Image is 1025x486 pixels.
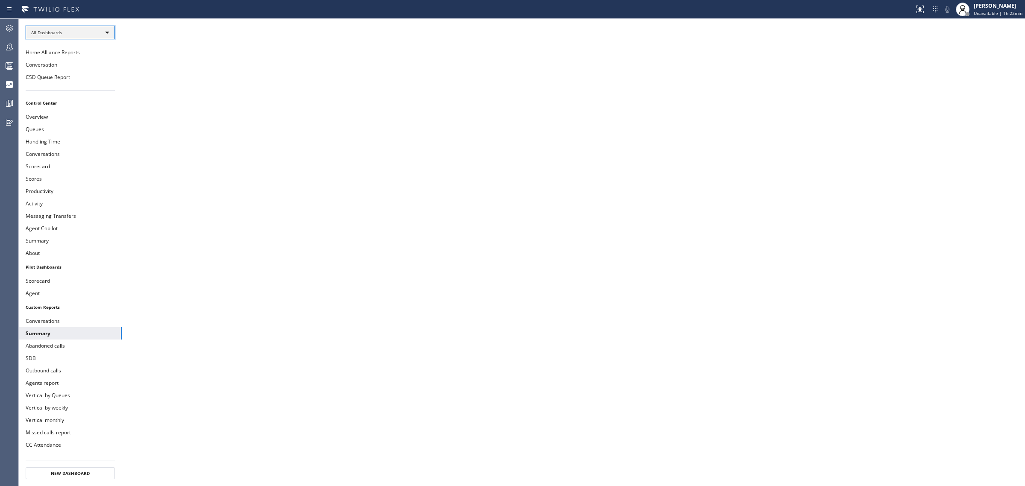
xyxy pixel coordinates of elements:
[974,10,1022,16] span: Unavailable | 1h 22min
[941,3,953,15] button: Mute
[26,467,115,479] button: New Dashboard
[19,148,122,160] button: Conversations
[19,340,122,352] button: Abandoned calls
[19,414,122,426] button: Vertical monthly
[19,111,122,123] button: Overview
[122,19,1025,486] iframe: dashboard_b794bedd1109
[19,59,122,71] button: Conversation
[19,327,122,340] button: Summary
[19,185,122,197] button: Productivity
[19,364,122,377] button: Outbound calls
[19,302,122,313] li: Custom Reports
[19,247,122,259] button: About
[19,135,122,148] button: Handling Time
[19,287,122,299] button: Agent
[19,160,122,173] button: Scorecard
[19,46,122,59] button: Home Alliance Reports
[19,222,122,234] button: Agent Copilot
[19,71,122,83] button: CSD Queue Report
[19,210,122,222] button: Messaging Transfers
[19,97,122,108] li: Control Center
[19,234,122,247] button: Summary
[19,315,122,327] button: Conversations
[26,26,115,39] div: All Dashboards
[19,275,122,287] button: Scorecard
[19,261,122,272] li: Pilot Dashboards
[19,123,122,135] button: Queues
[19,426,122,439] button: Missed calls report
[19,389,122,401] button: Vertical by Queues
[19,197,122,210] button: Activity
[19,377,122,389] button: Agents report
[19,439,122,451] button: CC Attendance
[19,352,122,364] button: SDB
[974,2,1022,9] div: [PERSON_NAME]
[19,173,122,185] button: Scores
[19,401,122,414] button: Vertical by weekly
